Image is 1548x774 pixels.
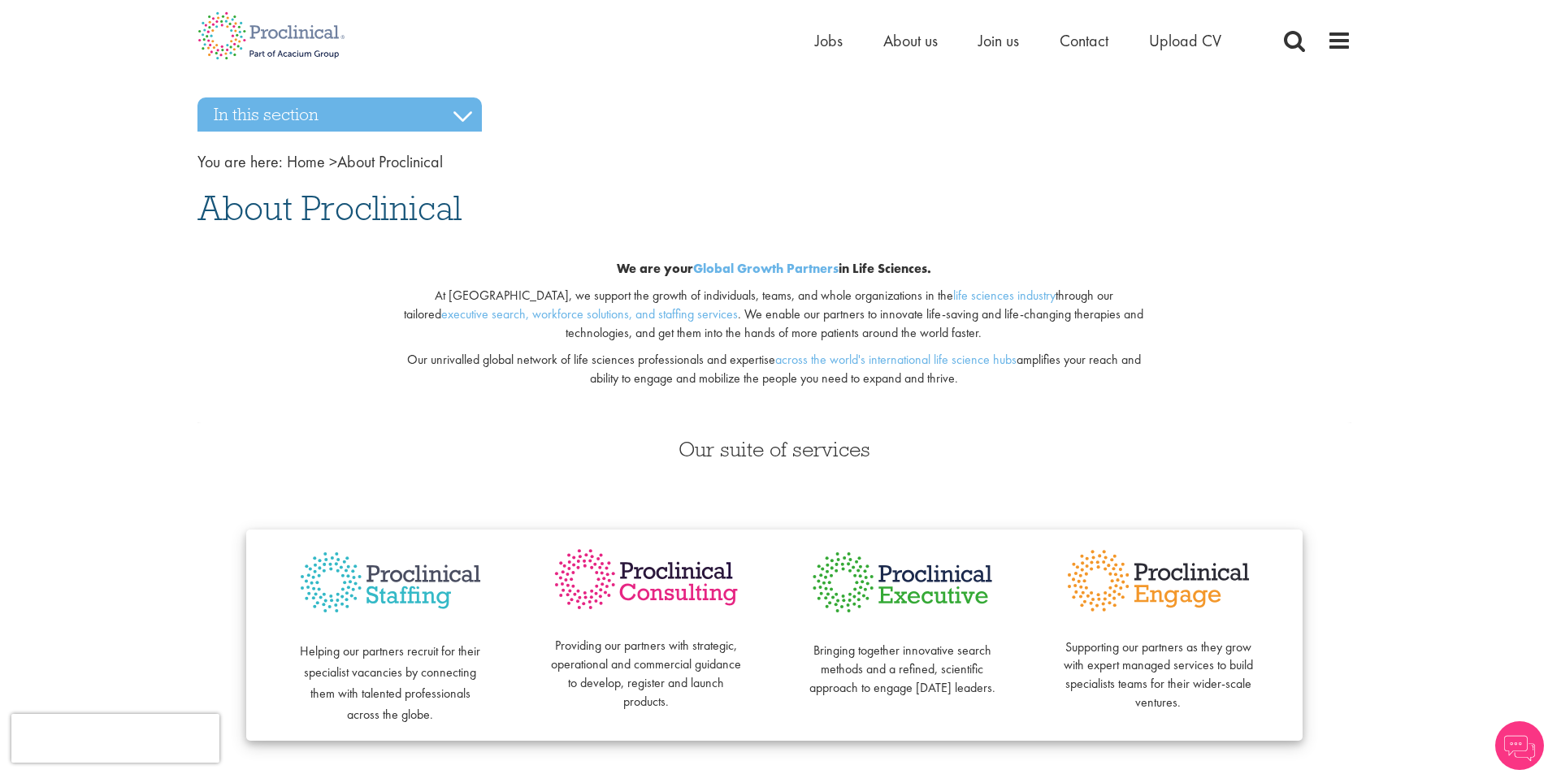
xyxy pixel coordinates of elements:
img: Proclinical Engage [1063,546,1254,616]
img: Proclinical Executive [807,546,998,619]
a: life sciences industry [953,287,1056,304]
a: Upload CV [1149,30,1221,51]
span: About Proclinical [287,151,443,172]
p: At [GEOGRAPHIC_DATA], we support the growth of individuals, teams, and whole organizations in the... [393,287,1155,343]
p: Bringing together innovative search methods and a refined, scientific approach to engage [DATE] l... [807,623,998,697]
b: We are your in Life Sciences. [617,260,931,277]
img: Chatbot [1495,721,1544,770]
a: Global Growth Partners [693,260,839,277]
p: Our unrivalled global network of life sciences professionals and expertise amplifies your reach a... [393,351,1155,388]
span: About Proclinical [197,186,462,230]
a: breadcrumb link to Home [287,151,325,172]
h3: Our suite of services [197,439,1351,460]
a: across the world's international life science hubs [775,351,1017,368]
img: Proclinical Staffing [295,546,486,620]
iframe: reCAPTCHA [11,714,219,763]
a: Join us [978,30,1019,51]
h3: In this section [197,97,482,132]
span: > [329,151,337,172]
p: Providing our partners with strategic, operational and commercial guidance to develop, register a... [551,619,742,711]
a: Contact [1060,30,1108,51]
span: You are here: [197,151,283,172]
p: Supporting our partners as they grow with expert managed services to build specialists teams for ... [1063,620,1254,712]
img: Proclinical Consulting [551,546,742,613]
a: About us [883,30,938,51]
a: Jobs [815,30,843,51]
a: executive search, workforce solutions, and staffing services [441,305,738,322]
span: Helping our partners recruit for their specialist vacancies by connecting them with talented prof... [300,642,480,723]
